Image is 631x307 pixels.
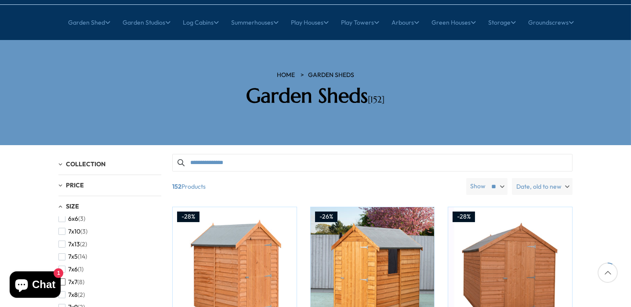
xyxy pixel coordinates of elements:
a: Green Houses [432,11,476,33]
span: Size [66,202,79,210]
div: -28% [453,212,475,222]
span: 7x10 [68,228,80,235]
span: 7x7 [68,278,77,286]
div: -26% [315,212,337,222]
b: 152 [172,178,181,195]
span: 7x6 [68,266,78,273]
label: Date, old to new [512,178,573,195]
inbox-online-store-chat: Shopify online store chat [7,271,63,300]
span: 7x13 [68,241,80,248]
button: 7x13 [58,238,87,251]
input: Search products [172,154,573,172]
h2: Garden Sheds [190,84,441,108]
span: 7x8 [68,291,78,299]
span: (14) [78,253,87,260]
a: Garden Sheds [308,71,354,80]
button: 7x6 [58,263,83,276]
span: Collection [66,160,105,168]
a: Summerhouses [231,11,279,33]
button: 7x10 [58,225,87,238]
span: (3) [80,228,87,235]
span: 7x5 [68,253,78,260]
div: -28% [177,212,199,222]
a: Play Houses [291,11,329,33]
span: (1) [78,266,83,273]
a: Garden Studios [123,11,170,33]
button: 7x5 [58,250,87,263]
span: (8) [77,278,84,286]
span: (2) [80,241,87,248]
a: Garden Shed [68,11,110,33]
span: Products [169,178,463,195]
a: Log Cabins [183,11,219,33]
span: 6x6 [68,215,78,223]
label: Show [471,182,486,191]
a: Arbours [392,11,419,33]
span: (3) [78,215,85,223]
button: 7x8 [58,289,85,301]
span: [152] [368,94,385,105]
span: (2) [78,291,85,299]
a: Storage [488,11,516,33]
span: Date, old to new [516,178,562,195]
a: Groundscrews [528,11,574,33]
a: HOME [277,71,295,80]
span: Price [66,181,84,189]
button: 7x7 [58,276,84,289]
button: 6x6 [58,212,85,225]
a: Play Towers [341,11,379,33]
